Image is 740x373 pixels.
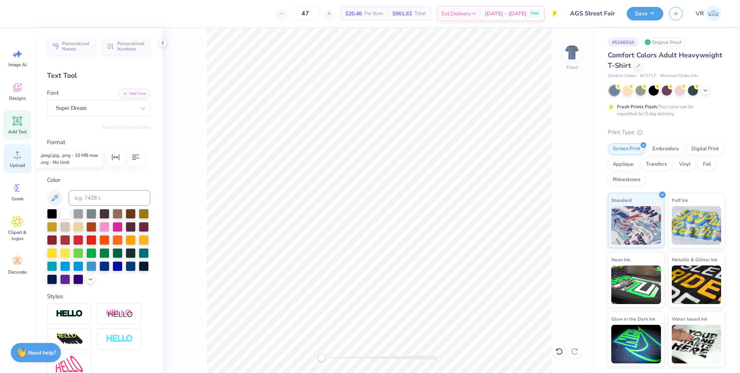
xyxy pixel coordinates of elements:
[106,309,133,319] img: Shadow
[672,325,721,363] img: Water based Ink
[617,104,658,110] strong: Fresh Prints Flash:
[627,7,663,20] button: Save
[611,206,661,245] img: Standard
[564,6,621,21] input: Untitled Design
[642,37,686,47] div: Original Proof
[567,64,578,71] div: Front
[608,159,639,170] div: Applique
[47,71,150,81] div: Text Tool
[672,206,721,245] img: Puff Ink
[608,37,639,47] div: # 516693A
[28,349,56,356] strong: Need help?
[672,265,721,304] img: Metallic & Glitter Ink
[485,10,526,18] span: [DATE] - [DATE]
[117,41,146,52] span: Personalized Numbers
[102,124,150,130] button: Switch to Greek Letters
[47,89,59,97] label: Font
[442,10,471,18] span: Est. Delivery
[564,45,580,60] img: Front
[686,143,724,155] div: Digital Print
[672,255,717,264] span: Metallic & Glitter Ink
[611,325,661,363] img: Glow in the Dark Ink
[692,6,725,21] a: VR
[414,10,426,18] span: Total
[8,269,27,275] span: Decorate
[641,159,672,170] div: Transfers
[611,196,632,204] span: Standard
[608,174,645,186] div: Rhinestones
[672,315,707,323] span: Water based Ink
[608,73,636,79] span: Comfort Colors
[47,37,95,55] button: Personalized Names
[8,62,27,68] span: Image AI
[47,292,63,301] label: Styles
[9,95,26,101] span: Designs
[47,138,150,147] label: Format
[640,73,656,79] span: # C1717
[672,196,688,204] span: Puff Ink
[56,333,83,345] img: 3D Illusion
[531,11,538,16] span: Free
[647,143,684,155] div: Embroidery
[10,162,25,168] span: Upload
[660,73,699,79] span: Minimum Order: 24 +
[608,50,722,70] span: Comfort Colors Adult Heavyweight T-Shirt
[47,176,150,185] label: Color
[102,37,150,55] button: Personalized Numbers
[345,10,362,18] span: $20.46
[608,143,645,155] div: Screen Print
[674,159,696,170] div: Vinyl
[611,265,661,304] img: Neon Ink
[290,7,320,20] input: – –
[119,89,150,99] button: Add Font
[696,9,704,18] span: VR
[608,128,725,137] div: Print Type
[106,334,133,343] img: Negative Space
[698,159,716,170] div: Foil
[611,255,630,264] span: Neon Ink
[40,152,98,159] div: .jpeg/.jpg, .png - 10 MB max
[56,356,83,372] img: Free Distort
[706,6,721,21] img: Vincent Roxas
[40,159,98,166] div: .svg - No limit
[617,103,712,117] div: This color can be expedited for 5 day delivery.
[69,190,150,206] input: e.g. 7428 c
[62,41,91,52] span: Personalized Names
[611,315,655,323] span: Glow in the Dark Ink
[56,309,83,318] img: Stroke
[364,10,383,18] span: Per Item
[392,10,412,18] span: $961.62
[318,354,325,361] div: Accessibility label
[8,129,27,135] span: Add Text
[12,196,24,202] span: Greek
[5,229,30,242] span: Clipart & logos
